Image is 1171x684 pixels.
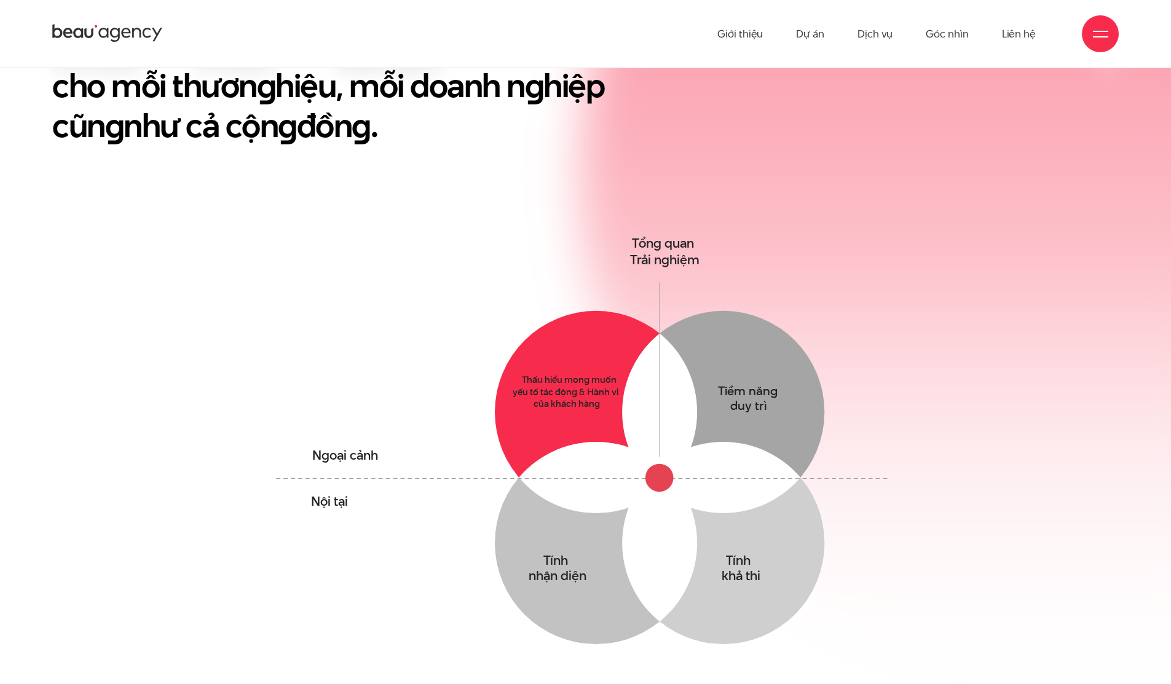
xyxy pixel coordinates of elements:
[525,62,544,108] en: g
[105,102,124,148] en: g
[630,251,700,269] tspan: Trải nghiệm
[352,102,371,148] en: g
[312,446,378,464] tspan: Ngoại cảnh
[278,102,297,148] en: g
[633,234,695,252] tspan: Tổng quan
[311,492,348,510] tspan: Nội tại
[257,62,276,108] en: g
